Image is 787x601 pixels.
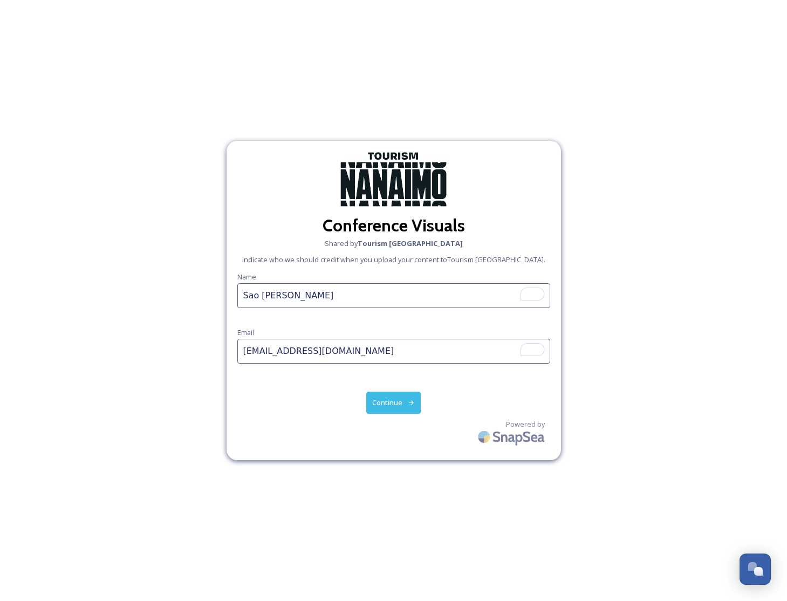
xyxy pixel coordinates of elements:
input: To enrich screen reader interactions, please activate Accessibility in Grammarly extension settings [237,339,550,364]
span: Powered by [506,419,545,429]
span: Email [237,327,254,337]
button: Open Chat [740,554,771,585]
h2: Conference Visuals [237,213,550,238]
span: Shared by [325,238,463,249]
input: To enrich screen reader interactions, please activate Accessibility in Grammarly extension settings [237,283,550,308]
img: SnapSea Logo [475,424,550,449]
img: TourismNanaimo_Logo_Main_Black.png [340,152,448,207]
button: Continue [366,392,421,414]
strong: Tourism [GEOGRAPHIC_DATA] [358,238,463,248]
span: Name [237,272,256,282]
span: Indicate who we should credit when you upload your content to Tourism [GEOGRAPHIC_DATA] . [242,255,545,265]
